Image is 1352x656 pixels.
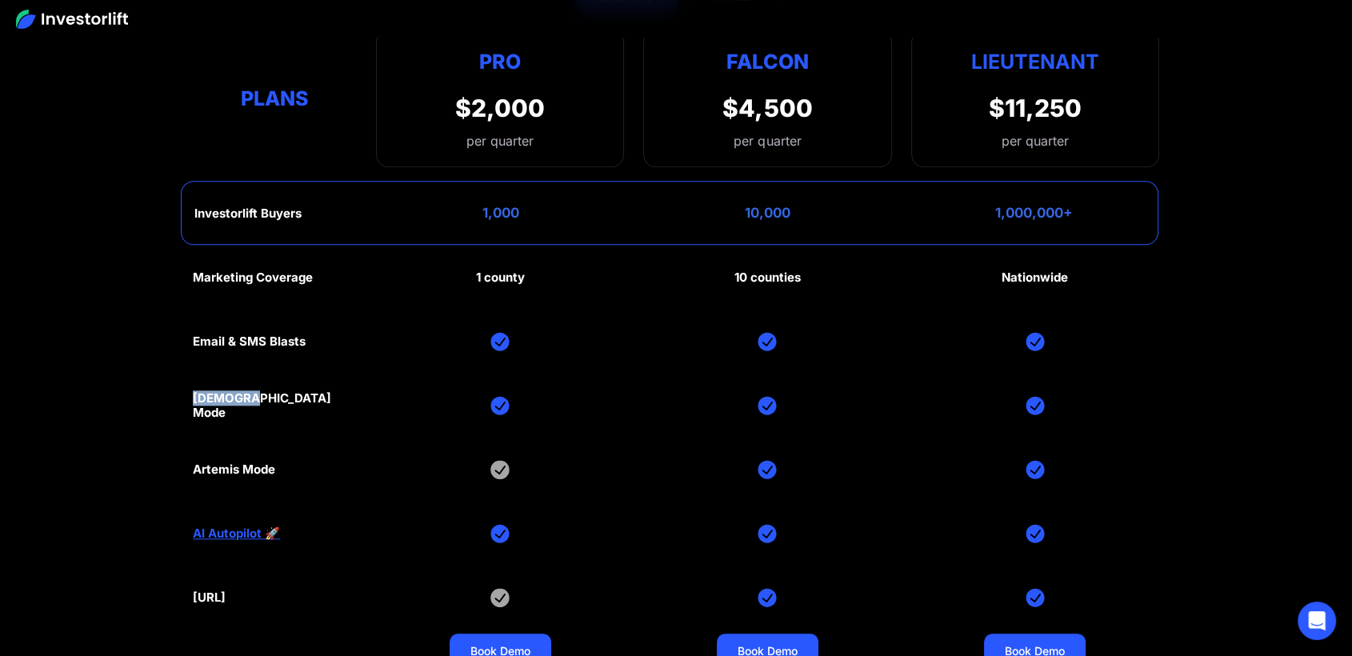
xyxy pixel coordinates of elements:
[193,334,306,349] div: Email & SMS Blasts
[455,131,545,150] div: per quarter
[193,82,357,114] div: Plans
[193,462,275,477] div: Artemis Mode
[1002,131,1069,150] div: per quarter
[1002,270,1068,285] div: Nationwide
[455,46,545,78] div: Pro
[193,391,357,420] div: [DEMOGRAPHIC_DATA] Mode
[193,590,226,605] div: [URL]
[734,270,801,285] div: 10 counties
[482,205,519,221] div: 1,000
[989,94,1082,122] div: $11,250
[734,131,801,150] div: per quarter
[476,270,525,285] div: 1 county
[745,205,790,221] div: 10,000
[726,46,808,78] div: Falcon
[995,205,1073,221] div: 1,000,000+
[1298,602,1336,640] div: Open Intercom Messenger
[455,94,545,122] div: $2,000
[722,94,812,122] div: $4,500
[193,526,280,541] a: AI Autopilot 🚀
[194,206,302,221] div: Investorlift Buyers
[193,270,313,285] div: Marketing Coverage
[971,50,1099,74] strong: Lieutenant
